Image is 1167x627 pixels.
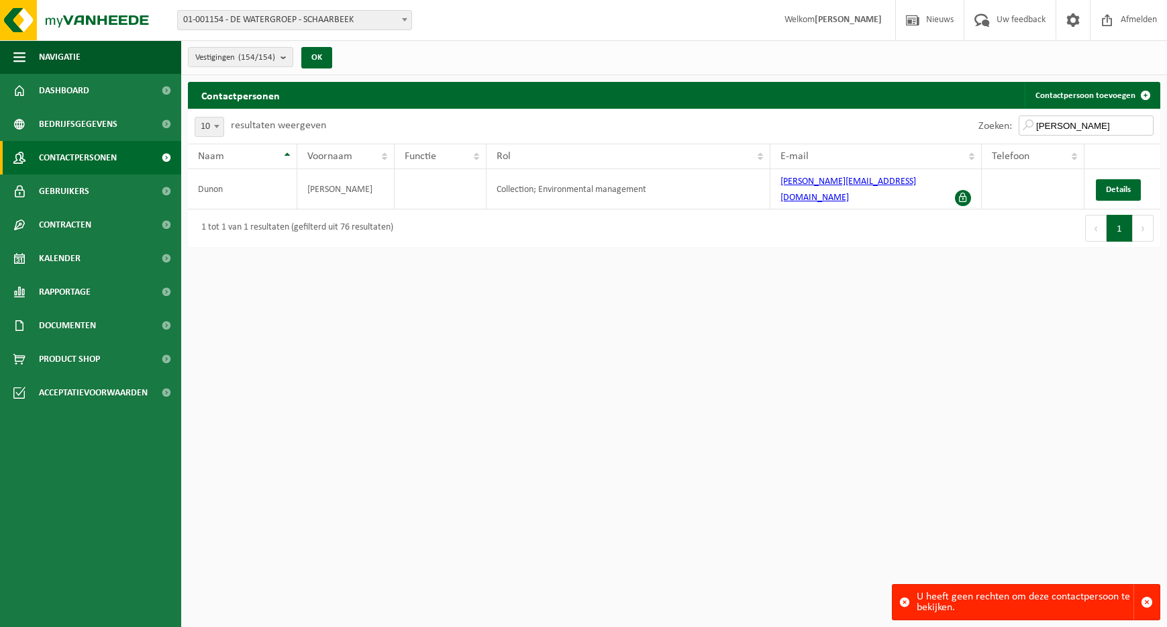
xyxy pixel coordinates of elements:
label: Zoeken: [978,121,1012,132]
div: U heeft geen rechten om deze contactpersoon te bekijken. [917,585,1133,620]
count: (154/154) [238,53,275,62]
td: Collection; Environmental management [487,169,770,209]
span: Naam [198,151,224,162]
span: Rapportage [39,275,91,309]
a: Contactpersoon toevoegen [1025,82,1159,109]
span: Acceptatievoorwaarden [39,376,148,409]
span: Contactpersonen [39,141,117,175]
td: Dunon [188,169,297,209]
span: Bedrijfsgegevens [39,107,117,141]
button: 1 [1107,215,1133,242]
span: Documenten [39,309,96,342]
span: E-mail [780,151,809,162]
label: resultaten weergeven [231,120,326,131]
span: Kalender [39,242,81,275]
button: OK [301,47,332,68]
button: Vestigingen(154/154) [188,47,293,67]
td: [PERSON_NAME] [297,169,395,209]
span: Telefoon [992,151,1029,162]
h2: Contactpersonen [188,82,293,108]
span: 10 [195,117,223,136]
span: Vestigingen [195,48,275,68]
span: Rol [497,151,511,162]
span: 01-001154 - DE WATERGROEP - SCHAARBEEK [177,10,412,30]
span: Contracten [39,208,91,242]
span: Details [1106,185,1131,194]
span: Navigatie [39,40,81,74]
a: [PERSON_NAME][EMAIL_ADDRESS][DOMAIN_NAME] [780,177,916,203]
span: Voornaam [307,151,352,162]
div: 1 tot 1 van 1 resultaten (gefilterd uit 76 resultaten) [195,216,393,240]
span: Dashboard [39,74,89,107]
span: Product Shop [39,342,100,376]
strong: [PERSON_NAME] [815,15,882,25]
button: Next [1133,215,1154,242]
span: Functie [405,151,436,162]
a: Details [1096,179,1141,201]
span: Gebruikers [39,175,89,208]
span: 01-001154 - DE WATERGROEP - SCHAARBEEK [178,11,411,30]
button: Previous [1085,215,1107,242]
span: 10 [195,117,224,137]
